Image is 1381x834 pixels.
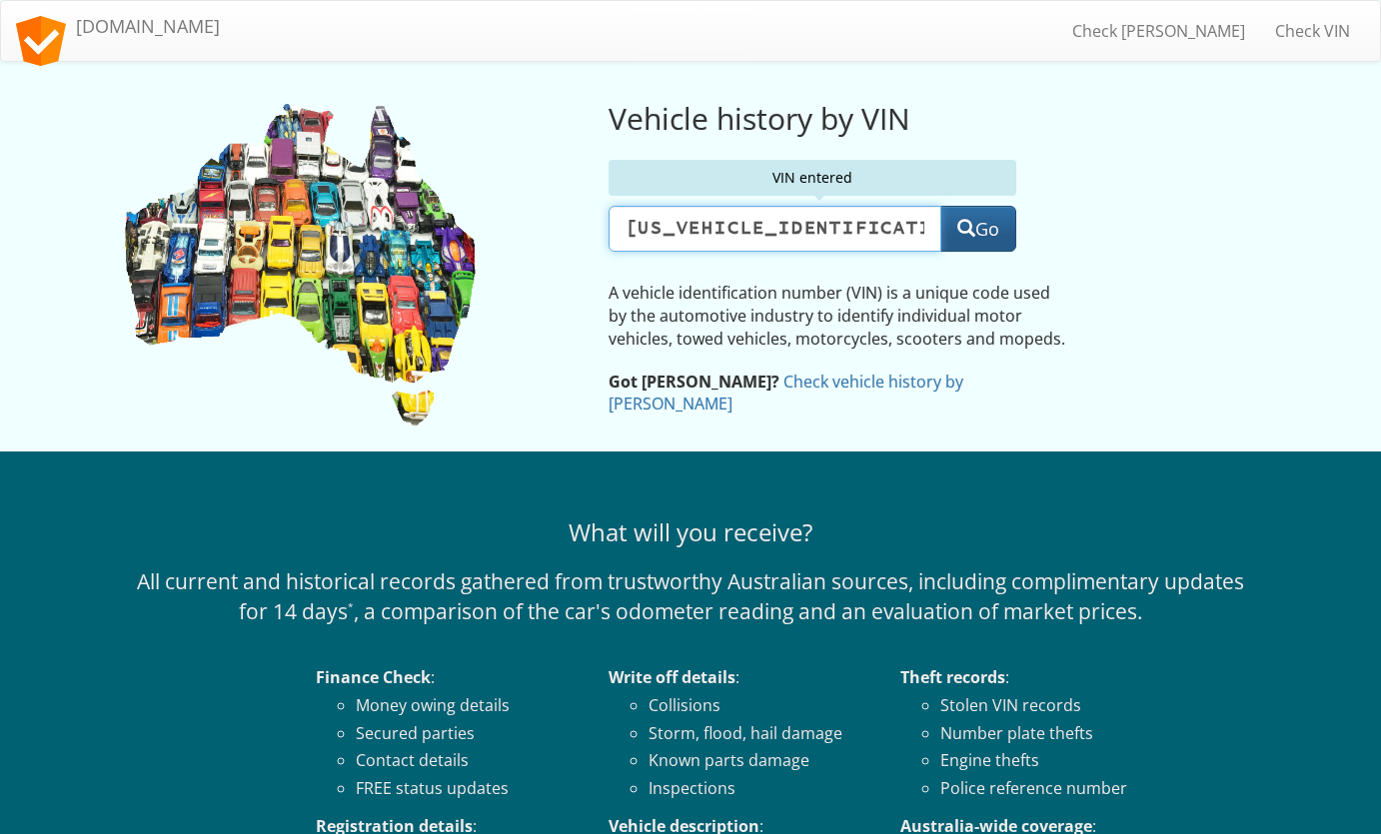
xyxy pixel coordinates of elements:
[609,666,871,800] li: :
[121,519,1260,545] h3: What will you receive?
[121,102,481,430] img: VIN Check
[940,749,1163,772] li: Engine thefts
[649,722,871,745] li: Storm, flood, hail damage
[1260,6,1365,56] a: Check VIN
[609,371,779,393] strong: Got [PERSON_NAME]?
[940,722,1163,745] li: Number plate thefts
[316,666,579,800] li: :
[940,694,1163,717] li: Stolen VIN records
[609,371,963,416] a: Check vehicle history by [PERSON_NAME]
[609,206,942,252] input: VIN
[609,666,735,688] strong: Write off details
[900,666,1005,688] strong: Theft records
[649,777,871,800] li: Inspections
[356,777,579,800] li: FREE status updates
[649,749,871,772] li: Known parts damage
[772,168,852,187] span: VIN entered
[356,722,579,745] li: Secured parties
[609,102,1163,135] h2: Vehicle history by VIN
[609,282,1066,351] p: A vehicle identification number (VIN) is a unique code used by the automotive industry to identif...
[356,749,579,772] li: Contact details
[940,777,1163,800] li: Police reference number
[1,1,235,51] a: [DOMAIN_NAME]
[649,694,871,717] li: Collisions
[316,666,431,688] strong: Finance Check
[900,666,1163,800] li: :
[1057,6,1260,56] a: Check [PERSON_NAME]
[940,206,1016,252] button: Go
[121,566,1260,626] p: All current and historical records gathered from trustworthy Australian sources, including compli...
[356,694,579,717] li: Money owing details
[16,16,66,66] img: logo.svg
